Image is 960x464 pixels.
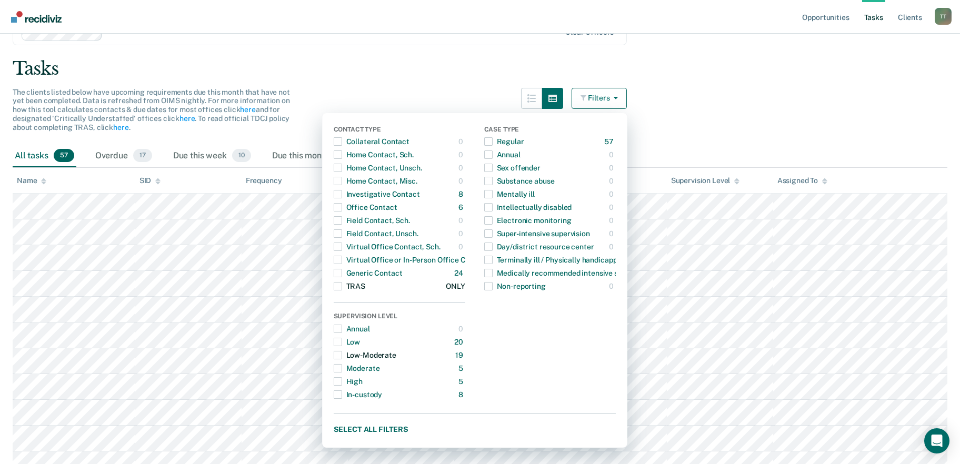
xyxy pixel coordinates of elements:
div: Mentally ill [484,186,535,203]
span: 17 [133,149,152,163]
div: Home Contact, Sch. [334,146,414,163]
div: ONLY [446,278,465,295]
div: 0 [609,225,616,242]
div: 0 [458,146,465,163]
div: Medically recommended intensive supervision [484,265,653,281]
div: 0 [609,212,616,229]
div: 24 [454,265,465,281]
div: Due this week10 [171,145,253,168]
div: T T [935,8,952,25]
div: Supervision Level [334,312,465,322]
div: Moderate [334,360,380,377]
span: 10 [232,149,251,163]
div: Annual [334,320,370,337]
button: Select all filters [334,422,616,436]
a: here [113,123,128,132]
img: Recidiviz [11,11,62,23]
div: 6 [458,199,465,216]
div: 5 [458,360,465,377]
div: Investigative Contact [334,186,420,203]
div: Intellectually disabled [484,199,572,216]
div: Supervision Level [671,176,740,185]
div: Assigned To [777,176,827,185]
div: 0 [458,225,465,242]
button: Profile dropdown button [935,8,952,25]
div: Electronic monitoring [484,212,572,229]
div: Case Type [484,126,616,135]
div: 0 [609,238,616,255]
div: 0 [458,320,465,337]
div: Due this month30 [270,145,357,168]
div: 19 [455,347,465,364]
div: 5 [458,373,465,390]
div: Regular [484,133,524,150]
div: Low [334,334,361,350]
div: Non-reporting [484,278,546,295]
div: Sex offender [484,159,541,176]
div: 0 [458,173,465,189]
div: SID [139,176,161,185]
div: TRAS [334,278,365,295]
button: Filters [572,88,627,109]
div: Field Contact, Unsch. [334,225,418,242]
div: 8 [458,186,465,203]
div: 0 [458,212,465,229]
div: All tasks57 [13,145,76,168]
div: Virtual Office or In-Person Office Contact [334,251,488,268]
div: Low-Moderate [334,347,396,364]
a: here [240,105,255,114]
div: 0 [609,173,616,189]
div: Virtual Office Contact, Sch. [334,238,441,255]
div: Terminally ill / Physically handicapped [484,251,626,268]
span: 57 [54,149,74,163]
div: Field Contact, Sch. [334,212,410,229]
div: 8 [458,386,465,403]
div: Home Contact, Misc. [334,173,417,189]
div: Annual [484,146,521,163]
div: High [334,373,363,390]
div: 0 [458,159,465,176]
div: 0 [609,278,616,295]
div: 0 [609,186,616,203]
div: Super-intensive supervision [484,225,590,242]
div: 0 [458,133,465,150]
div: 0 [458,238,465,255]
div: Collateral Contact [334,133,409,150]
div: Substance abuse [484,173,555,189]
a: here [179,114,195,123]
div: Day/district resource center [484,238,594,255]
div: Open Intercom Messenger [924,428,949,453]
span: The clients listed below have upcoming requirements due this month that have not yet been complet... [13,88,290,132]
div: Frequency [246,176,282,185]
div: 0 [609,146,616,163]
div: Tasks [13,58,947,79]
div: 0 [609,159,616,176]
div: Name [17,176,46,185]
div: 20 [454,334,465,350]
div: Contact Type [334,126,465,135]
div: Office Contact [334,199,397,216]
div: Home Contact, Unsch. [334,159,422,176]
div: Generic Contact [334,265,403,281]
div: In-custody [334,386,383,403]
div: 0 [609,199,616,216]
div: 57 [604,133,616,150]
div: Overdue17 [93,145,154,168]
